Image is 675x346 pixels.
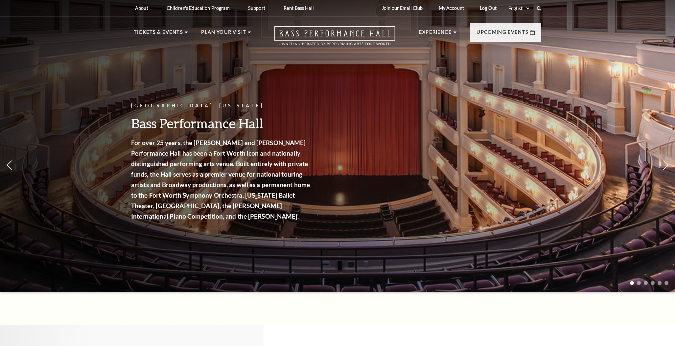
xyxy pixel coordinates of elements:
[131,115,312,132] h3: Bass Performance Hall
[284,5,314,11] p: Rent Bass Hall
[135,5,148,11] p: About
[167,5,230,11] p: Children's Education Program
[248,5,265,11] p: Support
[201,28,246,40] p: Plan Your Visit
[131,139,310,220] strong: For over 25 years, the [PERSON_NAME] and [PERSON_NAME] Performance Hall has been a Fort Worth ico...
[419,28,452,40] p: Experience
[507,5,530,11] select: Select:
[134,28,183,40] p: Tickets & Events
[131,102,312,110] p: [GEOGRAPHIC_DATA], [US_STATE]
[477,28,528,40] p: Upcoming Events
